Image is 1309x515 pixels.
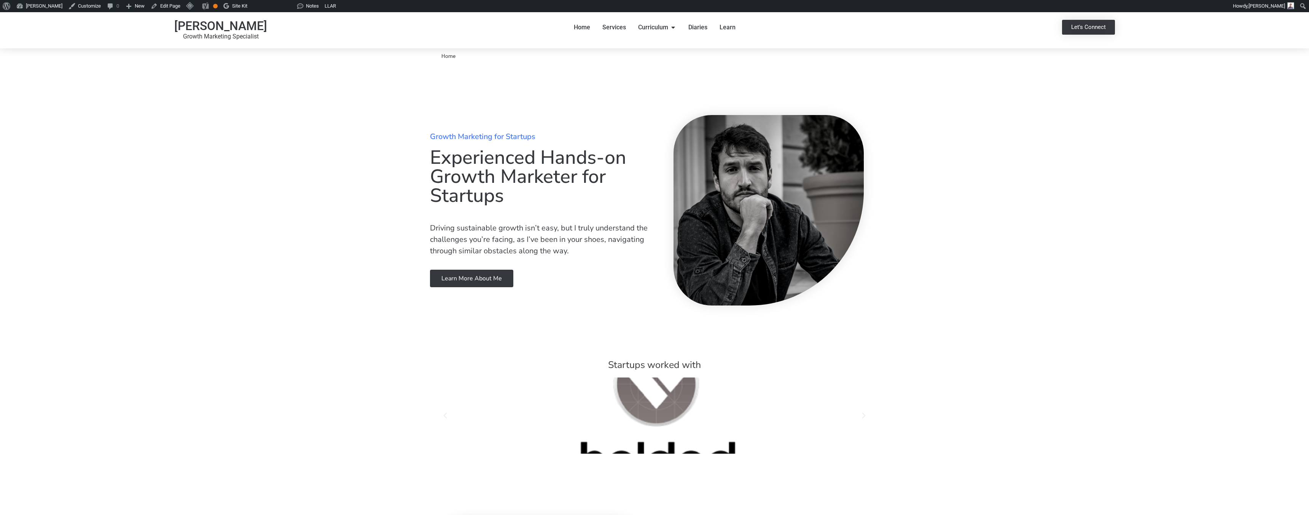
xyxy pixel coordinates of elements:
span: [PERSON_NAME] [1248,3,1285,9]
span: Services [602,23,626,32]
span: Learn [720,23,736,32]
span: Home [574,23,590,32]
img: Ruben Lozano Me Growth Marketing Specialist www.rubenlozano.me 2 [674,115,864,305]
h1: Experienced Hands-on Growth Marketer for Startups [430,148,651,205]
div: Previous [441,412,449,419]
div: Ruben Lozano Me - Holded Logo RB [438,377,871,454]
p: Driving sustainable growth isn’t easy, but I truly understand the challenges you’re facing, as I’... [430,222,651,257]
span: Let's Connect [1071,24,1106,30]
div: OK [213,4,218,8]
span: Site Kit [232,3,247,9]
div: Menu Toggle [441,20,868,35]
nav: Menu [441,20,868,35]
p: Growth Marketing Specialist [8,32,434,41]
a: [PERSON_NAME] [174,19,267,33]
a: Let's Connect [1062,20,1115,35]
img: Views over 48 hours. Click for more Jetpack Stats. [254,2,272,14]
span: Diaries [688,23,707,32]
span: Home [441,53,455,59]
div: Next [860,412,868,419]
span: Curriculum [638,23,668,32]
span: Learn more about me [441,275,502,281]
a: Learn more about me [430,270,513,287]
div: Slides [438,377,871,465]
p: Startups worked with [438,360,871,370]
h2: Growth Marketing for Startups [430,133,651,141]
